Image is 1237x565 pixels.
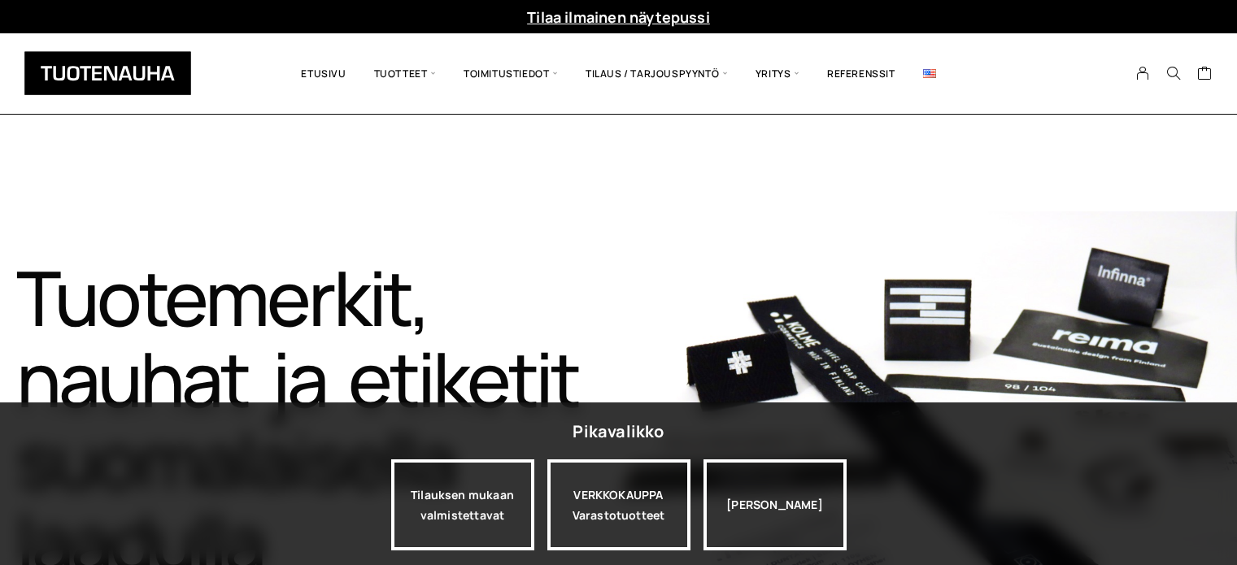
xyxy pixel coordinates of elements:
div: [PERSON_NAME] [703,459,847,550]
span: Tuotteet [360,46,450,102]
div: Pikavalikko [573,417,664,446]
span: Toimitustiedot [450,46,572,102]
button: Search [1158,66,1189,80]
a: Cart [1197,65,1213,85]
img: English [923,69,936,78]
a: Referenssit [813,46,909,102]
a: Tilaa ilmainen näytepussi [527,7,710,27]
a: VERKKOKAUPPAVarastotuotteet [547,459,690,550]
div: VERKKOKAUPPA Varastotuotteet [547,459,690,550]
img: Tuotenauha Oy [24,51,191,95]
span: Tilaus / Tarjouspyyntö [572,46,742,102]
span: Yritys [742,46,813,102]
a: My Account [1127,66,1159,80]
a: Tilauksen mukaan valmistettavat [391,459,534,550]
a: Etusivu [287,46,359,102]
